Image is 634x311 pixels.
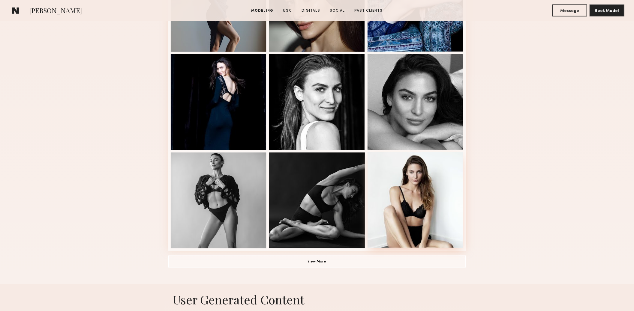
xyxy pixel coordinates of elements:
a: Digitals [299,8,323,13]
a: Social [328,8,347,13]
button: Book Model [590,4,624,16]
button: Message [552,4,587,16]
a: UGC [281,8,295,13]
a: Past Clients [352,8,385,13]
h1: User Generated Content [164,292,471,307]
span: [PERSON_NAME] [29,6,82,16]
a: Modeling [249,8,276,13]
button: View More [168,256,466,268]
a: Book Model [590,8,624,13]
